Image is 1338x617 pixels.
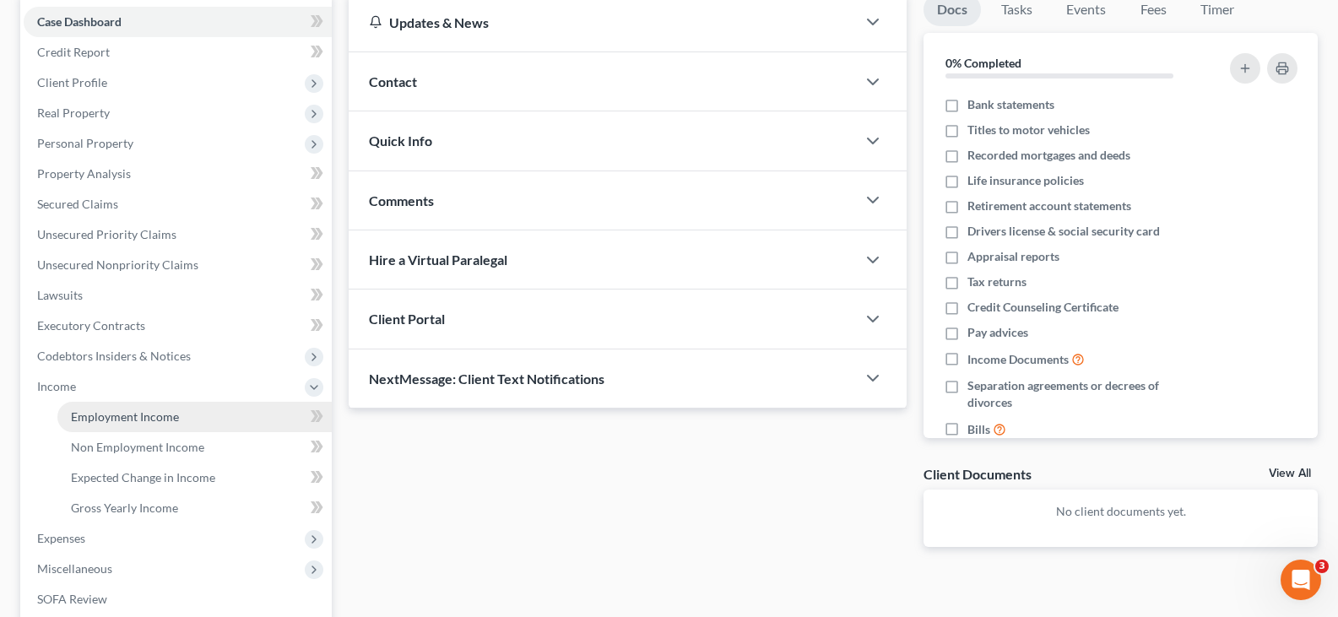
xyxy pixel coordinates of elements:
[37,531,85,545] span: Expenses
[369,371,604,387] span: NextMessage: Client Text Notifications
[967,421,990,438] span: Bills
[37,75,107,89] span: Client Profile
[24,189,332,219] a: Secured Claims
[37,227,176,241] span: Unsecured Priority Claims
[57,402,332,432] a: Employment Income
[71,440,204,454] span: Non Employment Income
[37,379,76,393] span: Income
[924,465,1032,483] div: Client Documents
[967,147,1130,164] span: Recorded mortgages and deeds
[37,197,118,211] span: Secured Claims
[369,133,432,149] span: Quick Info
[967,122,1090,138] span: Titles to motor vehicles
[967,96,1054,113] span: Bank statements
[967,299,1119,316] span: Credit Counseling Certificate
[24,584,332,614] a: SOFA Review
[967,324,1028,341] span: Pay advices
[369,14,836,31] div: Updates & News
[24,37,332,68] a: Credit Report
[24,159,332,189] a: Property Analysis
[967,273,1027,290] span: Tax returns
[37,14,122,29] span: Case Dashboard
[37,166,131,181] span: Property Analysis
[369,192,434,208] span: Comments
[24,311,332,341] a: Executory Contracts
[967,351,1069,368] span: Income Documents
[945,56,1021,70] strong: 0% Completed
[369,311,445,327] span: Client Portal
[57,463,332,493] a: Expected Change in Income
[57,432,332,463] a: Non Employment Income
[1315,560,1329,573] span: 3
[967,198,1131,214] span: Retirement account statements
[967,248,1059,265] span: Appraisal reports
[967,223,1160,240] span: Drivers license & social security card
[967,172,1084,189] span: Life insurance policies
[24,250,332,280] a: Unsecured Nonpriority Claims
[1269,468,1311,479] a: View All
[37,45,110,59] span: Credit Report
[57,493,332,523] a: Gross Yearly Income
[24,7,332,37] a: Case Dashboard
[71,470,215,484] span: Expected Change in Income
[37,288,83,302] span: Lawsuits
[37,106,110,120] span: Real Property
[37,257,198,272] span: Unsecured Nonpriority Claims
[37,592,107,606] span: SOFA Review
[37,349,191,363] span: Codebtors Insiders & Notices
[369,73,417,89] span: Contact
[967,377,1205,411] span: Separation agreements or decrees of divorces
[71,409,179,424] span: Employment Income
[37,318,145,333] span: Executory Contracts
[937,503,1304,520] p: No client documents yet.
[37,136,133,150] span: Personal Property
[24,280,332,311] a: Lawsuits
[24,219,332,250] a: Unsecured Priority Claims
[37,561,112,576] span: Miscellaneous
[71,501,178,515] span: Gross Yearly Income
[1281,560,1321,600] iframe: Intercom live chat
[369,252,507,268] span: Hire a Virtual Paralegal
